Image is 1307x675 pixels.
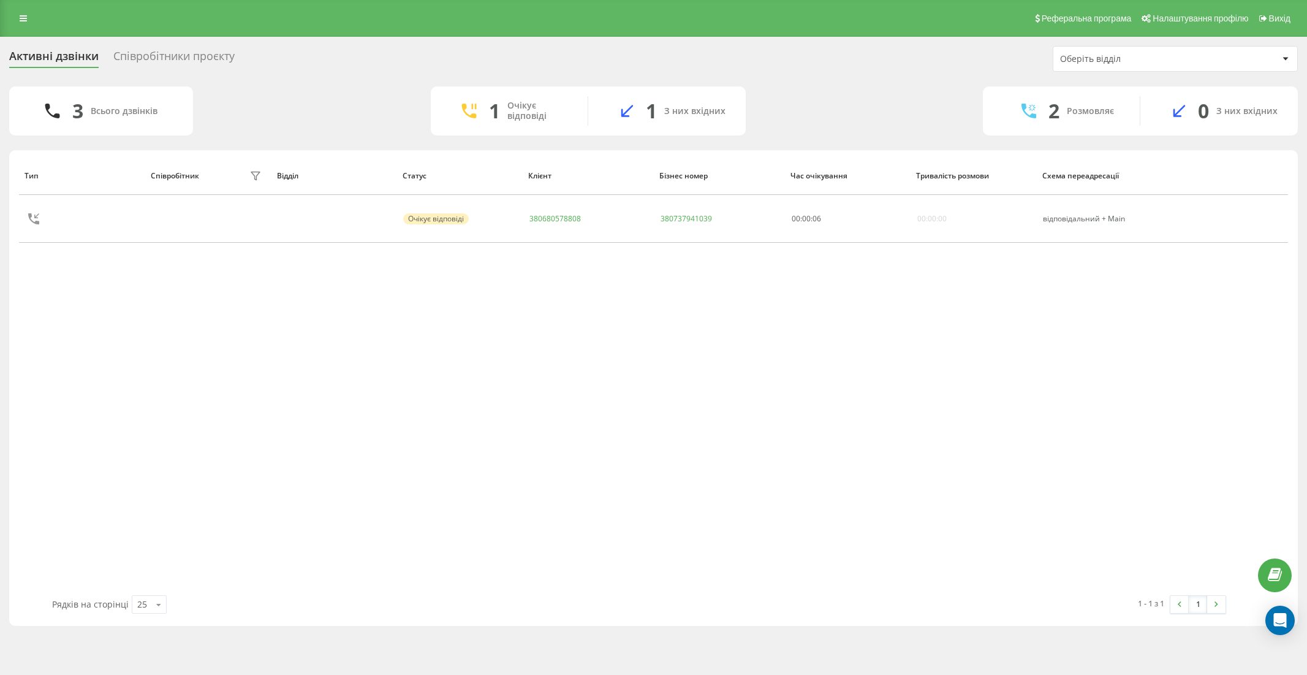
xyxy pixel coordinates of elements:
[792,213,800,224] span: 00
[661,213,712,224] a: 380737941039
[659,172,779,180] div: Бізнес номер
[151,172,199,180] div: Співробітник
[403,172,517,180] div: Статус
[1060,54,1207,64] div: Оберіть відділ
[1067,106,1114,116] div: Розмовляє
[91,106,157,116] div: Всього дзвінків
[917,215,947,223] div: 00:00:00
[1198,99,1209,123] div: 0
[1269,13,1290,23] span: Вихід
[802,213,811,224] span: 00
[72,99,83,123] div: 3
[52,598,129,610] span: Рядків на сторінці
[1216,106,1278,116] div: З них вхідних
[403,213,469,224] div: Очікує відповіді
[277,172,392,180] div: Відділ
[646,99,657,123] div: 1
[489,99,500,123] div: 1
[113,50,235,69] div: Співробітники проєкту
[1043,215,1155,223] div: відповідальний + Main
[1138,597,1164,609] div: 1 - 1 з 1
[1153,13,1248,23] span: Налаштування профілю
[1042,13,1132,23] span: Реферальна програма
[813,213,821,224] span: 06
[1265,606,1295,635] div: Open Intercom Messenger
[529,213,581,224] a: 380680578808
[507,101,569,121] div: Очікує відповіді
[25,172,139,180] div: Тип
[9,50,99,69] div: Активні дзвінки
[916,172,1031,180] div: Тривалість розмови
[1189,596,1207,613] a: 1
[792,215,821,223] div: : :
[1042,172,1157,180] div: Схема переадресації
[137,598,147,611] div: 25
[664,106,725,116] div: З них вхідних
[1048,99,1059,123] div: 2
[790,172,905,180] div: Час очікування
[528,172,648,180] div: Клієнт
